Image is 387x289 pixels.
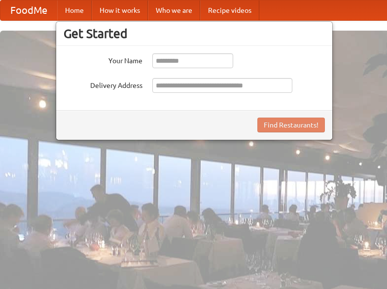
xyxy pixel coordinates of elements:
[64,26,325,41] h3: Get Started
[148,0,200,20] a: Who we are
[92,0,148,20] a: How it works
[200,0,259,20] a: Recipe videos
[64,53,142,66] label: Your Name
[257,118,325,132] button: Find Restaurants!
[0,0,57,20] a: FoodMe
[57,0,92,20] a: Home
[64,78,142,90] label: Delivery Address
